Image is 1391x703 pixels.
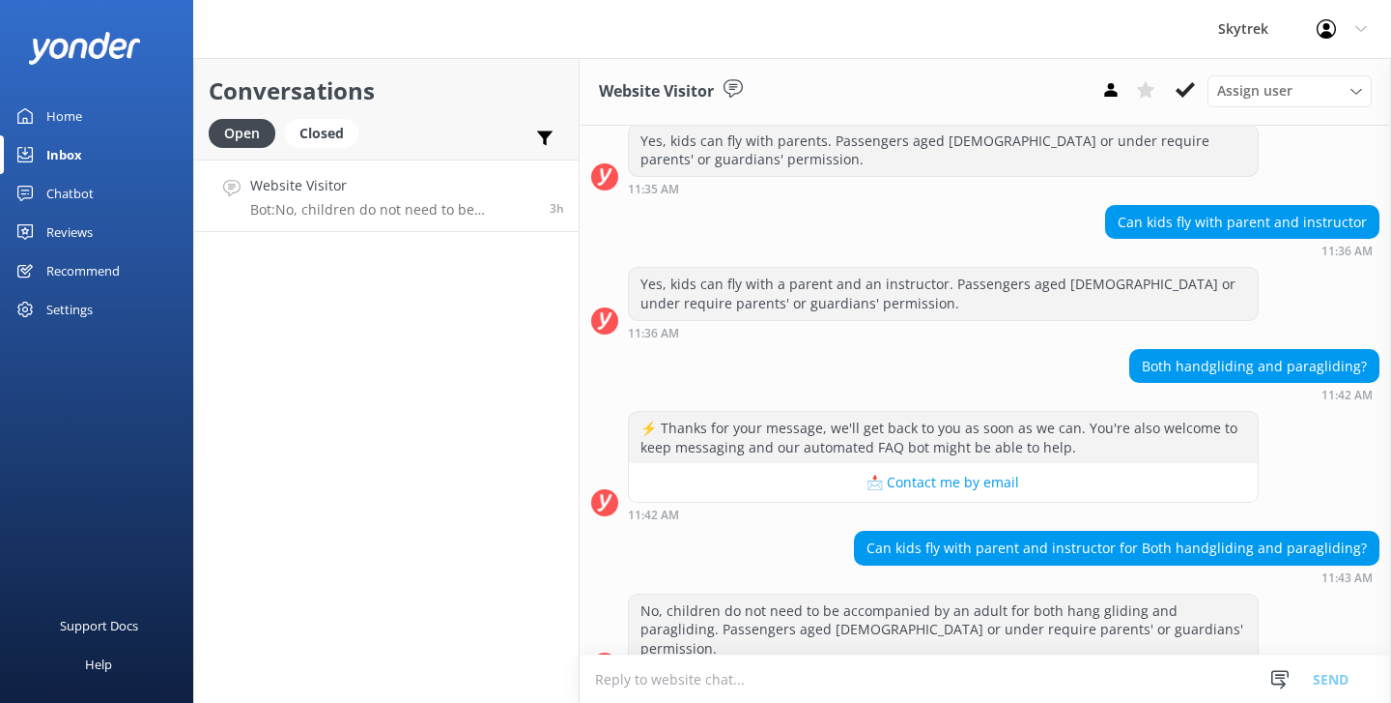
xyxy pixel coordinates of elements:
h2: Conversations [209,73,564,109]
h4: Website Visitor [250,175,535,196]
strong: 11:35 AM [628,184,679,195]
div: 11:35am 18-Aug-2025 (UTC +12:00) Pacific/Auckland [628,182,1259,195]
div: 11:42am 18-Aug-2025 (UTC +12:00) Pacific/Auckland [1129,388,1379,401]
div: Reviews [46,213,93,251]
div: Assign User [1207,75,1372,106]
div: Yes, kids can fly with a parent and an instructor. Passengers aged [DEMOGRAPHIC_DATA] or under re... [629,268,1258,319]
span: 11:43am 18-Aug-2025 (UTC +12:00) Pacific/Auckland [550,200,564,217]
a: Open [209,122,285,143]
div: Can kids fly with parent and instructor for Both handgliding and paragliding? [855,532,1378,565]
p: Bot: No, children do not need to be accompanied by an adult for both hang gliding and paragliding... [250,201,535,219]
div: Recommend [46,251,120,290]
button: 📩 Contact me by email [629,463,1258,502]
h3: Website Visitor [599,79,714,104]
a: Closed [285,122,368,143]
div: Inbox [46,135,82,174]
span: Assign user [1217,80,1292,102]
a: Website VisitorBot:No, children do not need to be accompanied by an adult for both hang gliding a... [194,160,579,232]
div: Closed [285,119,358,148]
strong: 11:36 AM [628,328,679,339]
div: Help [85,645,112,684]
div: 11:43am 18-Aug-2025 (UTC +12:00) Pacific/Auckland [854,571,1379,584]
strong: 11:43 AM [1321,572,1373,584]
strong: 11:42 AM [1321,390,1373,401]
div: Settings [46,290,93,329]
strong: 11:36 AM [1321,246,1373,257]
strong: 11:42 AM [628,510,679,521]
div: 11:36am 18-Aug-2025 (UTC +12:00) Pacific/Auckland [1105,244,1379,257]
div: 11:42am 18-Aug-2025 (UTC +12:00) Pacific/Auckland [628,508,1259,521]
div: Both handgliding and paragliding? [1130,350,1378,383]
div: Open [209,119,275,148]
div: Home [46,97,82,135]
img: yonder-white-logo.png [29,32,140,64]
div: Can kids fly with parent and instructor [1106,206,1378,239]
div: Chatbot [46,174,94,213]
div: Support Docs [60,606,138,645]
div: ⚡ Thanks for your message, we'll get back to you as soon as we can. You're also welcome to keep m... [629,412,1258,463]
div: 11:36am 18-Aug-2025 (UTC +12:00) Pacific/Auckland [628,326,1259,339]
div: No, children do not need to be accompanied by an adult for both hang gliding and paragliding. Pas... [629,595,1258,665]
div: Yes, kids can fly with parents. Passengers aged [DEMOGRAPHIC_DATA] or under require parents' or g... [629,125,1258,176]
